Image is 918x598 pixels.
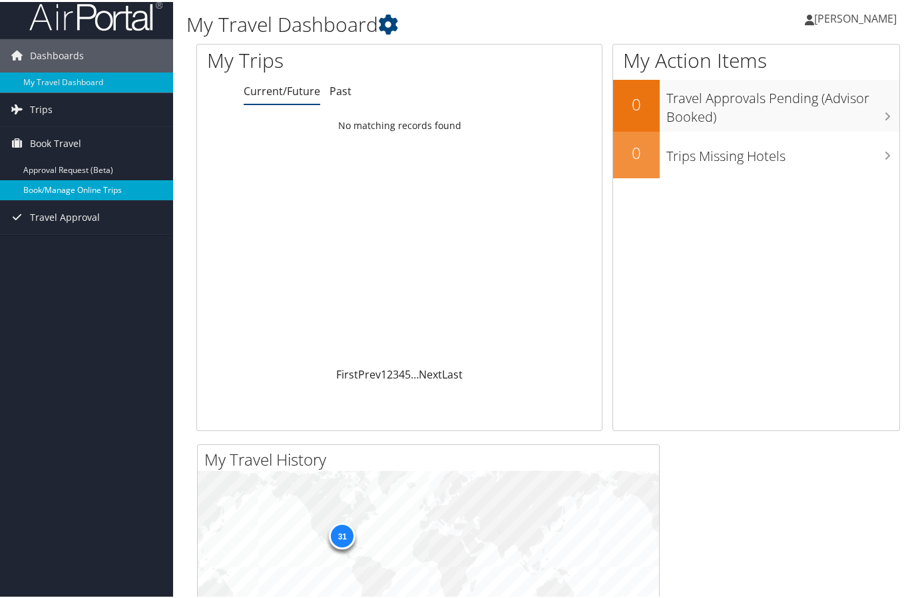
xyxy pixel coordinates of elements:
h2: 0 [613,91,660,114]
h2: 0 [613,140,660,162]
a: 0Travel Approvals Pending (Advisor Booked) [613,78,899,129]
span: … [411,365,419,380]
td: No matching records found [197,112,602,136]
span: Trips [30,91,53,124]
span: Dashboards [30,37,84,71]
a: 0Trips Missing Hotels [613,130,899,176]
a: Prev [358,365,381,380]
span: [PERSON_NAME] [814,9,897,24]
a: 3 [393,365,399,380]
span: Travel Approval [30,199,100,232]
a: Current/Future [244,82,320,96]
a: 5 [405,365,411,380]
h1: My Trips [207,45,423,73]
a: Last [442,365,463,380]
a: 4 [399,365,405,380]
h1: My Travel Dashboard [186,9,669,37]
div: 31 [329,521,355,547]
h3: Travel Approvals Pending (Advisor Booked) [666,80,899,124]
a: 2 [387,365,393,380]
a: Next [419,365,442,380]
a: First [336,365,358,380]
h1: My Action Items [613,45,899,73]
a: 1 [381,365,387,380]
a: Past [330,82,351,96]
span: Book Travel [30,125,81,158]
h3: Trips Missing Hotels [666,138,899,164]
h2: My Travel History [204,446,659,469]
